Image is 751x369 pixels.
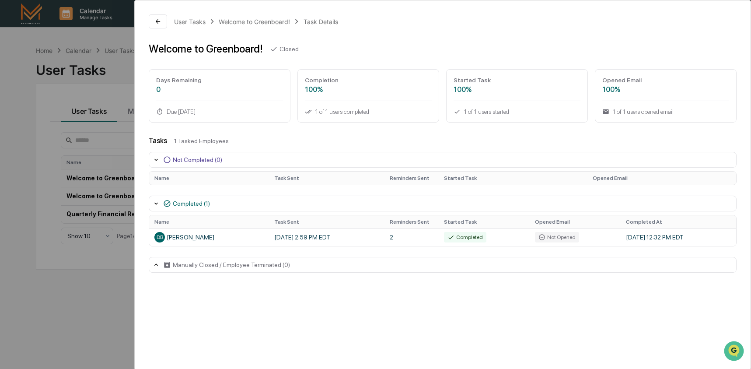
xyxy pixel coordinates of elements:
th: Reminders Sent [384,215,439,228]
div: Completion [305,77,432,84]
div: [PERSON_NAME] [154,232,264,242]
div: 100% [454,85,580,94]
a: 🗄️Attestations [60,107,112,123]
div: 100% [305,85,432,94]
th: Task Sent [269,172,384,185]
span: Pylon [87,148,106,155]
div: 🗄️ [63,111,70,118]
div: Due [DATE] [156,108,283,115]
div: 1 of 1 users completed [305,108,432,115]
th: Opened Email [530,215,621,228]
div: 1 Tasked Employees [174,137,737,144]
th: Name [149,215,269,228]
td: 2 [384,228,439,246]
div: 0 [156,85,283,94]
div: Opened Email [602,77,729,84]
div: Start new chat [30,67,143,76]
button: Start new chat [149,70,159,80]
div: Not Opened [535,232,579,242]
th: Opened Email [587,172,736,185]
iframe: Open customer support [723,340,747,364]
div: 🖐️ [9,111,16,118]
div: 1 of 1 users opened email [602,108,729,115]
div: 1 of 1 users started [454,108,580,115]
img: 1746055101610-c473b297-6a78-478c-a979-82029cc54cd1 [9,67,24,83]
th: Completed At [621,215,736,228]
th: Reminders Sent [384,172,439,185]
th: Started Task [439,172,587,185]
a: 🖐️Preclearance [5,107,60,123]
a: 🔎Data Lookup [5,123,59,139]
div: Closed [279,46,299,53]
p: How can we help? [9,18,159,32]
a: Powered byPylon [62,148,106,155]
th: Started Task [439,215,530,228]
td: [DATE] 12:32 PM EDT [621,228,736,246]
span: DB [157,234,163,240]
td: [DATE] 2:59 PM EDT [269,228,384,246]
div: Started Task [454,77,580,84]
div: Welcome to Greenboard! [219,18,290,25]
div: User Tasks [174,18,206,25]
div: Completed [444,232,486,242]
div: Tasks [149,137,167,145]
span: Preclearance [17,110,56,119]
div: Completed (1) [173,200,210,207]
div: Not Completed (0) [173,156,222,163]
th: Task Sent [269,215,384,228]
div: Task Details [304,18,338,25]
th: Name [149,172,269,185]
span: Data Lookup [17,127,55,136]
div: Days Remaining [156,77,283,84]
div: Manually Closed / Employee Terminated (0) [173,261,290,268]
div: 100% [602,85,729,94]
span: Attestations [72,110,108,119]
div: Welcome to Greenboard! [149,42,263,55]
div: We're available if you need us! [30,76,111,83]
div: 🔎 [9,128,16,135]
